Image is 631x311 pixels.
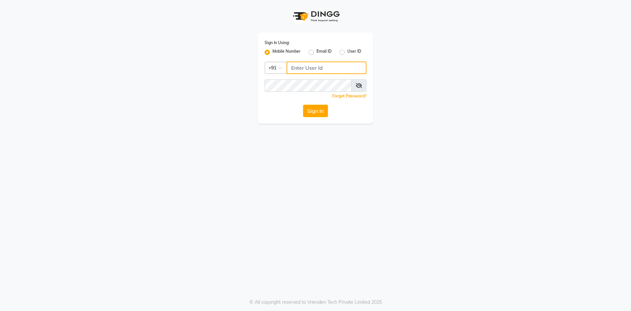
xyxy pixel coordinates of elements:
input: Username [265,79,352,92]
label: Sign In Using: [265,40,290,46]
input: Username [287,62,366,74]
label: User ID [347,48,361,56]
img: logo1.svg [289,7,342,26]
a: Forgot Password? [332,93,366,98]
button: Sign In [303,105,328,117]
label: Email ID [316,48,332,56]
label: Mobile Number [272,48,301,56]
